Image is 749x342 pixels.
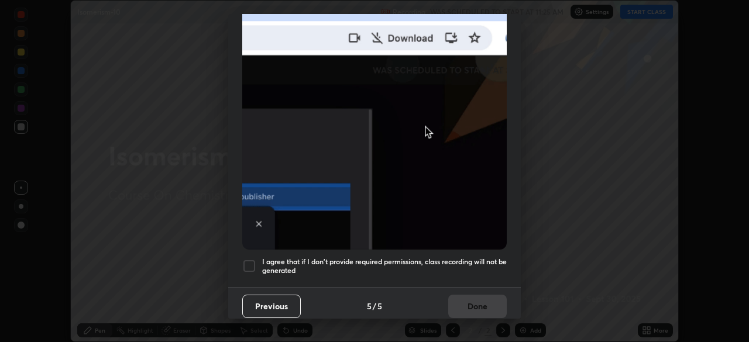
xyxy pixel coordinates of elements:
button: Previous [242,295,301,318]
h5: I agree that if I don't provide required permissions, class recording will not be generated [262,257,507,275]
h4: / [373,300,376,312]
h4: 5 [377,300,382,312]
h4: 5 [367,300,372,312]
